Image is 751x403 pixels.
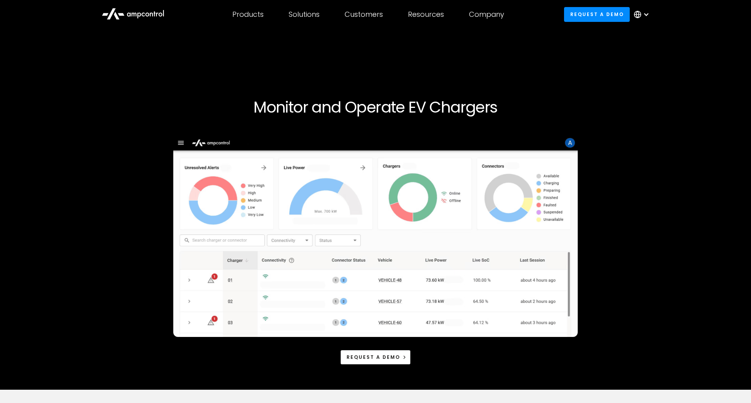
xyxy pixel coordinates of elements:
[340,350,411,364] a: Request a demo
[347,354,400,361] div: Request a demo
[289,10,320,19] div: Solutions
[564,7,630,21] a: Request a demo
[408,10,444,19] div: Resources
[345,10,383,19] div: Customers
[232,10,264,19] div: Products
[173,135,578,337] img: Ampcontrol Open Charge Point Protocol OCPP Server for EV Fleet Charging
[138,98,613,116] h1: Monitor and Operate EV Chargers
[469,10,504,19] div: Company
